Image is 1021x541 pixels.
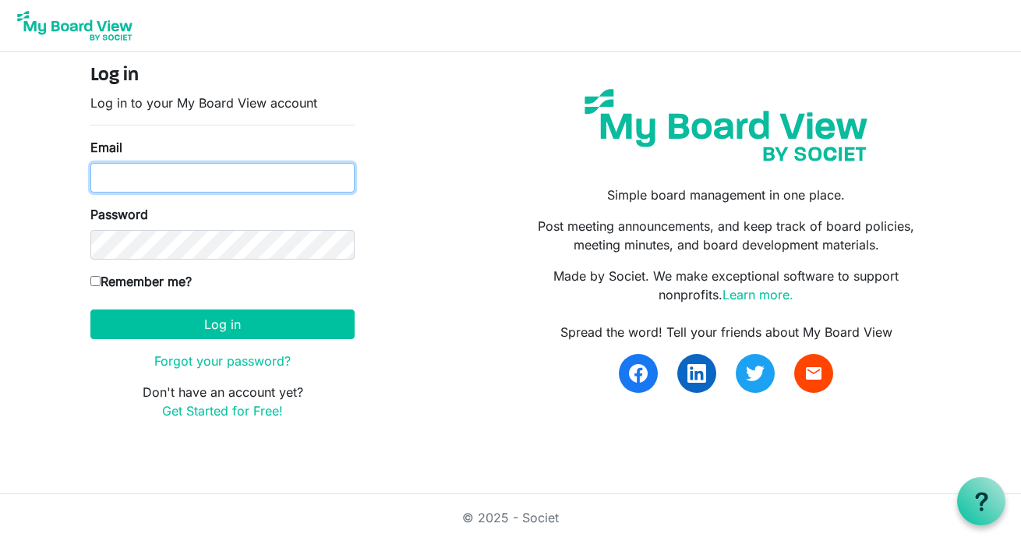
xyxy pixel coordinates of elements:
[162,403,283,419] a: Get Started for Free!
[573,77,879,173] img: my-board-view-societ.svg
[12,6,137,45] img: My Board View Logo
[90,205,148,224] label: Password
[522,217,931,254] p: Post meeting announcements, and keep track of board policies, meeting minutes, and board developm...
[746,364,765,383] img: twitter.svg
[522,267,931,304] p: Made by Societ. We make exceptional software to support nonprofits.
[90,65,355,87] h4: Log in
[687,364,706,383] img: linkedin.svg
[722,287,793,302] a: Learn more.
[154,353,291,369] a: Forgot your password?
[629,364,648,383] img: facebook.svg
[90,138,122,157] label: Email
[804,364,823,383] span: email
[462,510,559,525] a: © 2025 - Societ
[522,186,931,204] p: Simple board management in one place.
[90,383,355,420] p: Don't have an account yet?
[90,94,355,112] p: Log in to your My Board View account
[90,276,101,286] input: Remember me?
[794,354,833,393] a: email
[90,272,192,291] label: Remember me?
[522,323,931,341] div: Spread the word! Tell your friends about My Board View
[90,309,355,339] button: Log in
